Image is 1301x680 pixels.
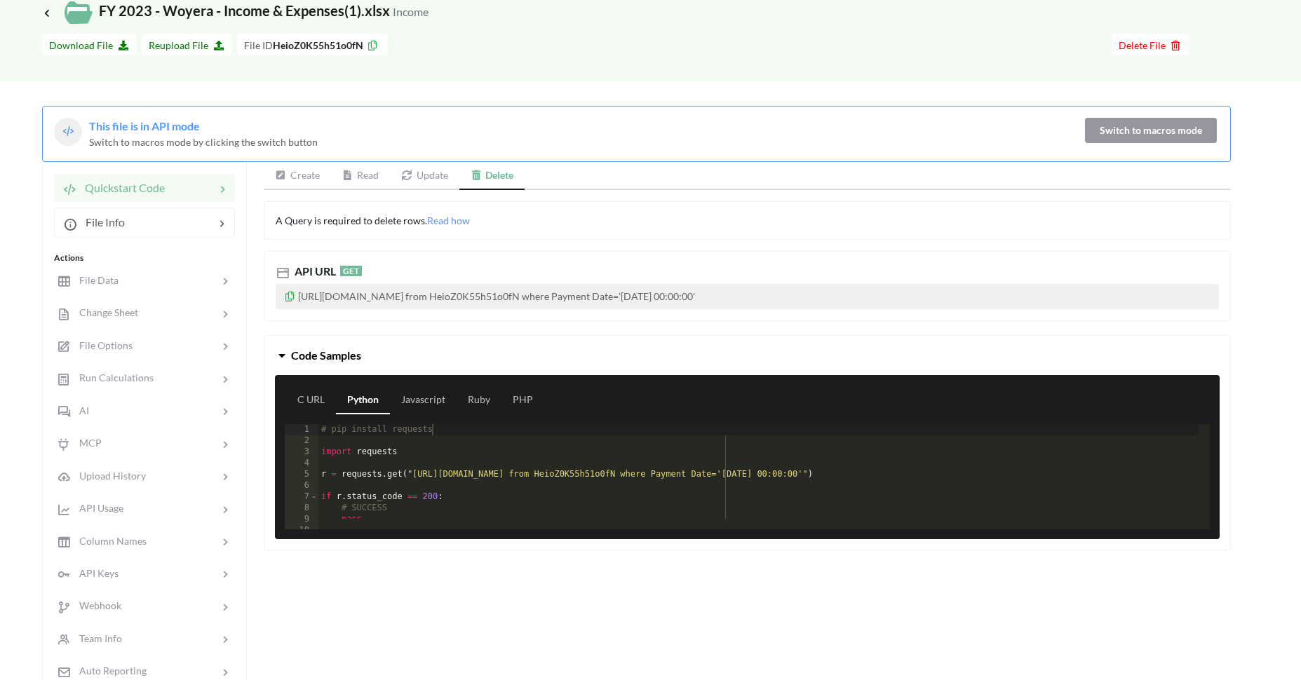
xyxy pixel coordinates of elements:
div: 6 [285,480,318,491]
span: This file is in API mode [89,119,200,132]
a: Create [264,162,331,190]
span: Delete File [1119,39,1182,51]
span: Reupload File [149,39,224,51]
span: File Info [77,215,125,229]
a: Update [390,162,459,190]
div: 5 [285,469,318,480]
span: Run Calculations [71,372,154,383]
span: Download File [49,39,129,51]
a: Delete [459,162,525,190]
span: Team Info [71,632,122,644]
span: File Options [71,339,133,351]
span: MCP [71,437,102,449]
span: File ID [244,39,273,51]
button: Code Samples [264,336,1230,375]
span: API Usage [71,502,123,514]
span: Auto Reporting [71,665,147,676]
a: Read [331,162,391,190]
span: Upload History [71,470,146,482]
span: Code Samples [291,348,361,362]
div: 7 [285,491,318,503]
div: 3 [285,447,318,458]
a: Ruby [457,386,501,414]
span: Change Sheet [71,306,138,318]
span: Switch to macros mode by clicking the switch button [89,136,318,148]
a: C URL [286,386,336,414]
span: Column Names [71,535,147,547]
div: 10 [285,525,318,536]
div: 2 [285,435,318,447]
span: API URL [292,264,336,278]
a: Python [336,386,390,414]
button: Download File [42,34,136,55]
div: 9 [285,514,318,525]
button: Delete File [1112,34,1189,55]
span: Webhook [71,599,121,611]
div: 8 [285,503,318,514]
span: FY 2023 - Woyera - Income & Expenses(1).xlsx [42,2,429,19]
span: File Data [71,274,119,286]
div: 4 [285,458,318,469]
button: Reupload File [142,34,231,55]
span: AI [71,404,89,416]
a: Javascript [390,386,457,414]
div: Actions [54,252,235,264]
button: Switch to macros mode [1085,118,1217,143]
small: Income [393,5,429,18]
span: GET [340,266,362,276]
div: 1 [285,424,318,435]
b: HeioZ0K55h51o0fN [273,39,363,51]
span: Read how [427,215,470,226]
span: Quickstart Code [76,181,165,194]
a: PHP [501,386,544,414]
span: API Keys [71,567,119,579]
p: [URL][DOMAIN_NAME] from HeioZ0K55h51o0fN where Payment Date='[DATE] 00:00:00' [276,284,1219,309]
span: A Query is required to delete rows. [276,215,470,226]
